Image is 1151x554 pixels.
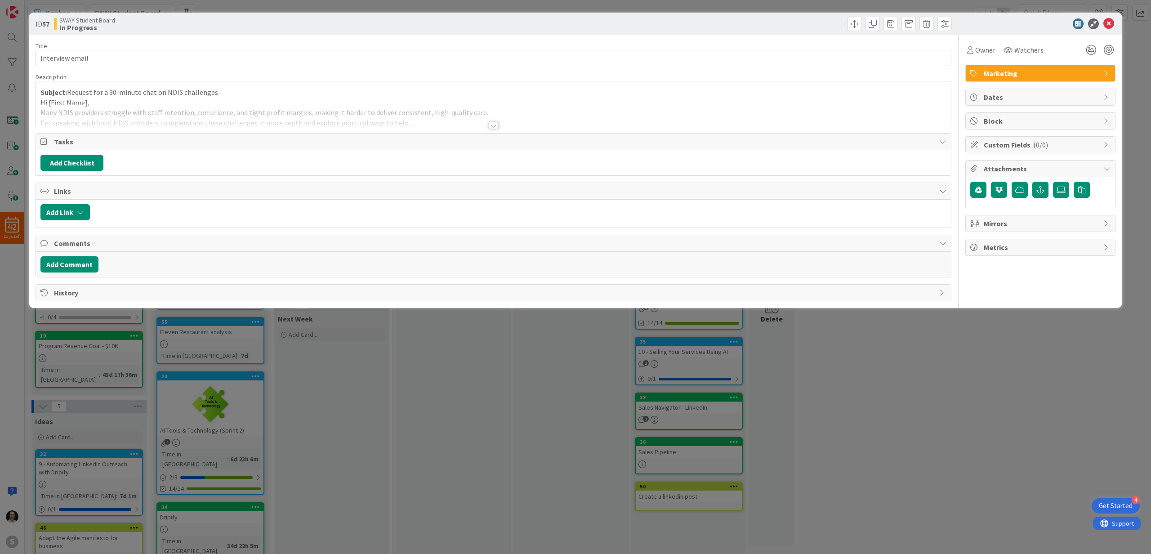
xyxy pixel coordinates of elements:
[1033,140,1048,149] span: ( 0/0 )
[54,186,935,197] span: Links
[40,155,103,171] button: Add Checklist
[1099,501,1133,510] div: Get Started
[54,238,935,249] span: Comments
[40,87,946,98] p: Request for a 30-minute chat on NDIS challenges
[984,139,1099,150] span: Custom Fields
[36,73,67,81] span: Description
[1132,496,1140,504] div: 4
[40,88,67,97] strong: Subject:
[54,136,935,147] span: Tasks
[40,204,90,220] button: Add Link
[59,17,115,24] span: SWAY Student Board
[975,45,995,55] span: Owner
[36,18,49,29] span: ID
[40,98,946,108] p: Hi [First Name],
[42,19,49,28] b: 57
[19,1,41,12] span: Support
[36,42,47,50] label: Title
[984,116,1099,126] span: Block
[59,24,115,31] b: In Progress
[1014,45,1044,55] span: Watchers
[36,50,951,66] input: type card name here...
[984,68,1099,79] span: Marketing
[984,242,1099,253] span: Metrics
[984,218,1099,229] span: Mirrors
[984,92,1099,103] span: Dates
[54,287,935,298] span: History
[1092,498,1140,514] div: Open Get Started checklist, remaining modules: 4
[984,163,1099,174] span: Attachments
[40,256,98,273] button: Add Comment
